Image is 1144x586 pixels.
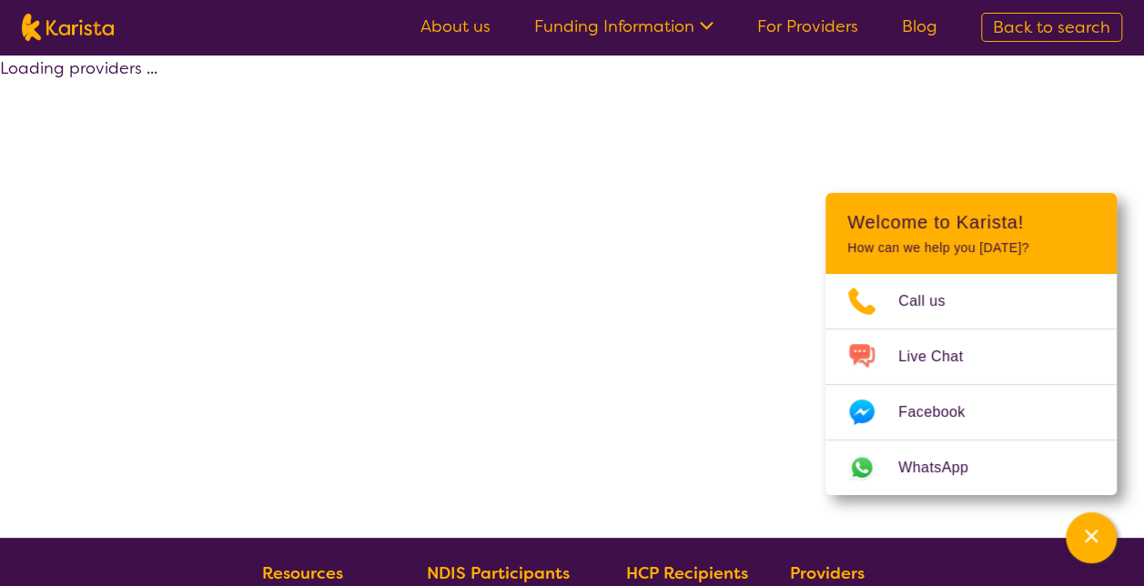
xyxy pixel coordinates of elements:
b: HCP Recipients [625,562,747,584]
span: Back to search [993,16,1110,38]
p: How can we help you [DATE]? [847,240,1095,256]
a: Web link opens in a new tab. [825,440,1117,495]
a: For Providers [757,15,858,37]
b: NDIS Participants [427,562,570,584]
span: WhatsApp [898,454,990,481]
ul: Choose channel [825,274,1117,495]
div: Channel Menu [825,193,1117,495]
b: Resources [262,562,343,584]
a: Back to search [981,13,1122,42]
a: Funding Information [534,15,714,37]
img: Karista logo [22,14,114,41]
a: Blog [902,15,937,37]
span: Facebook [898,399,987,426]
button: Channel Menu [1066,512,1117,563]
b: Providers [790,562,865,584]
h2: Welcome to Karista! [847,211,1095,233]
span: Live Chat [898,343,985,370]
a: About us [420,15,491,37]
span: Call us [898,288,967,315]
